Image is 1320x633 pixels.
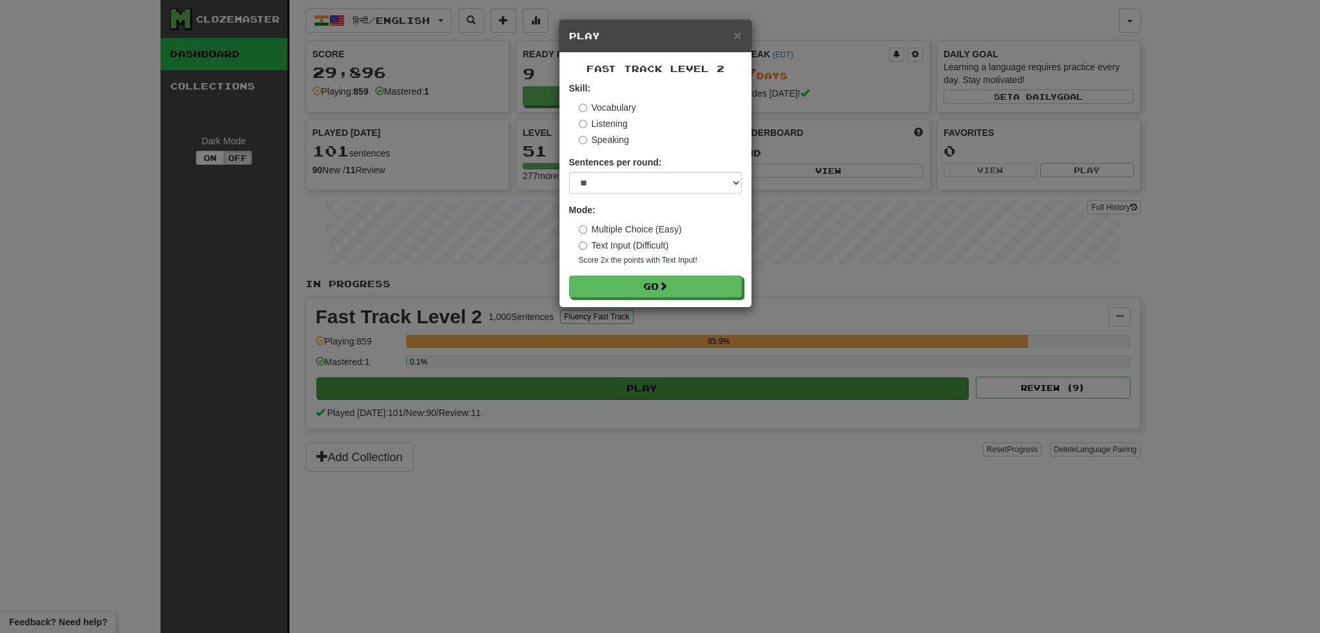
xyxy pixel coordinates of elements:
label: Listening [579,117,628,130]
label: Text Input (Difficult) [579,239,669,252]
label: Vocabulary [579,101,636,114]
button: Close [733,28,741,42]
strong: Mode: [569,205,596,215]
input: Listening [579,120,587,128]
span: × [733,28,741,43]
button: Go [569,276,742,298]
input: Multiple Choice (Easy) [579,225,587,234]
input: Vocabulary [579,104,587,112]
label: Speaking [579,133,629,146]
small: Score 2x the points with Text Input ! [579,255,742,266]
label: Multiple Choice (Easy) [579,223,682,236]
input: Speaking [579,136,587,144]
label: Sentences per round: [569,156,662,169]
input: Text Input (Difficult) [579,241,587,250]
strong: Skill: [569,83,590,93]
span: Fast Track Level 2 [587,63,724,74]
h5: Play [569,30,742,43]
